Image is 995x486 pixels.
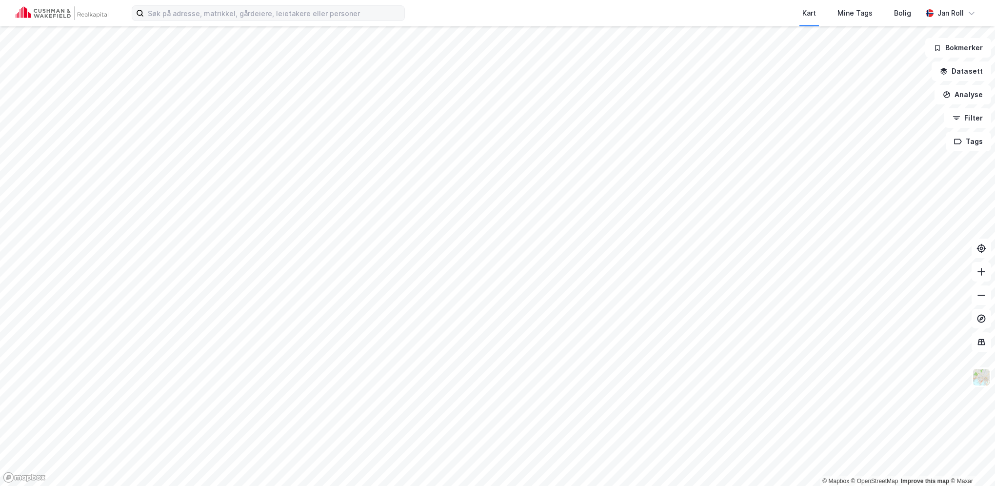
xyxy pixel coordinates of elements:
button: Analyse [935,85,991,104]
button: Datasett [932,61,991,81]
a: Improve this map [901,478,949,485]
button: Tags [946,132,991,151]
div: Kontrollprogram for chat [946,439,995,486]
iframe: Chat Widget [946,439,995,486]
a: Mapbox [822,478,849,485]
div: Bolig [894,7,911,19]
button: Filter [944,108,991,128]
div: Mine Tags [837,7,873,19]
div: Kart [802,7,816,19]
a: Mapbox homepage [3,472,46,483]
img: Z [972,368,991,386]
div: Jan Roll [937,7,964,19]
img: cushman-wakefield-realkapital-logo.202ea83816669bd177139c58696a8fa1.svg [16,6,108,20]
button: Bokmerker [925,38,991,58]
a: OpenStreetMap [851,478,898,485]
input: Søk på adresse, matrikkel, gårdeiere, leietakere eller personer [144,6,404,20]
